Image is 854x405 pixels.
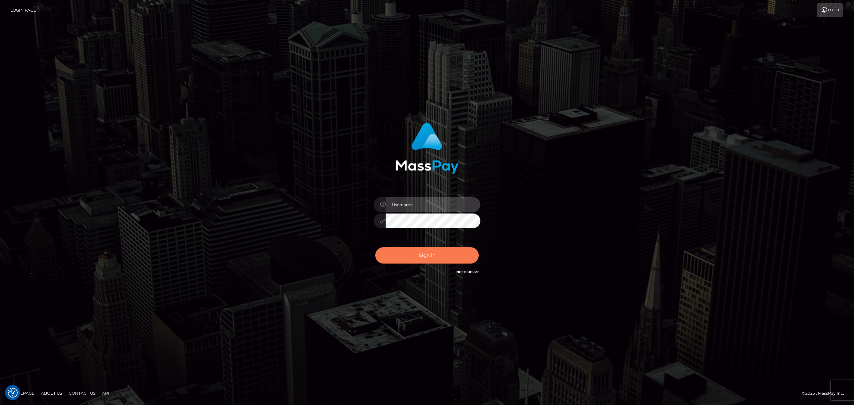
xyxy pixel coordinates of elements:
a: About Us [38,388,65,398]
a: API [99,388,112,398]
button: Consent Preferences [8,388,18,398]
a: Homepage [7,388,37,398]
input: Username... [386,197,480,212]
div: © 2025 , MassPay Inc. [802,390,849,397]
a: Login [817,3,843,17]
button: Sign in [375,247,479,264]
img: MassPay Login [395,123,459,174]
img: Revisit consent button [8,388,18,398]
a: Need Help? [456,270,479,274]
a: Login Page [10,3,36,17]
a: Contact Us [66,388,98,398]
